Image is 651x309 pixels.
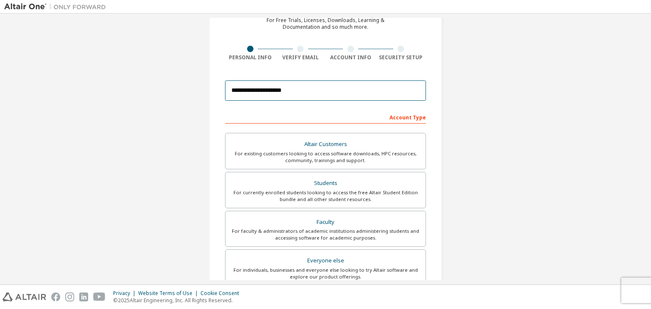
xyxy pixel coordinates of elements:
div: Account Info [325,54,376,61]
div: For individuals, businesses and everyone else looking to try Altair software and explore our prod... [231,267,420,280]
p: © 2025 Altair Engineering, Inc. All Rights Reserved. [113,297,244,304]
div: Privacy [113,290,138,297]
div: Security Setup [376,54,426,61]
div: Students [231,177,420,189]
div: For existing customers looking to access software downloads, HPC resources, community, trainings ... [231,150,420,164]
div: Everyone else [231,255,420,267]
img: facebook.svg [51,292,60,301]
div: For currently enrolled students looking to access the free Altair Student Edition bundle and all ... [231,189,420,203]
div: For Free Trials, Licenses, Downloads, Learning & Documentation and so much more. [267,17,384,30]
div: Personal Info [225,54,275,61]
img: youtube.svg [93,292,106,301]
div: Verify Email [275,54,326,61]
img: instagram.svg [65,292,74,301]
img: linkedin.svg [79,292,88,301]
img: altair_logo.svg [3,292,46,301]
div: For faculty & administrators of academic institutions administering students and accessing softwa... [231,228,420,241]
div: Faculty [231,216,420,228]
img: Altair One [4,3,110,11]
div: Website Terms of Use [138,290,200,297]
div: Account Type [225,110,426,124]
div: Altair Customers [231,138,420,150]
div: Cookie Consent [200,290,244,297]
